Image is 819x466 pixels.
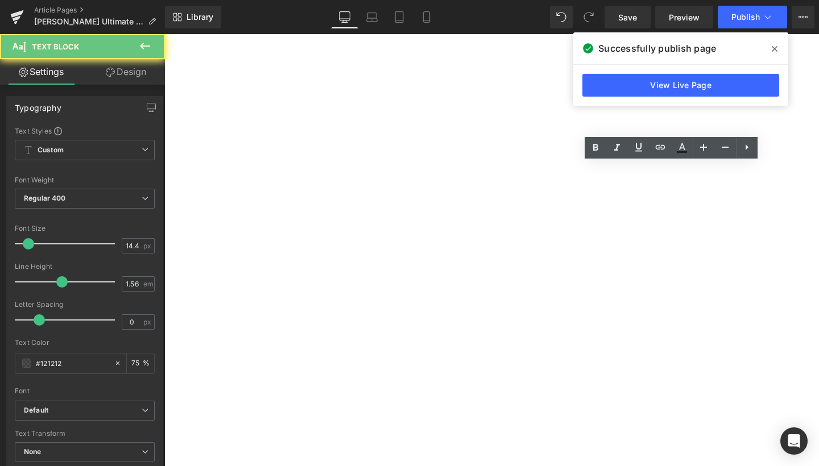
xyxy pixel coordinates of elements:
a: Article Pages [34,6,165,15]
div: Text Styles [15,126,155,135]
button: Undo [550,6,573,28]
button: Publish [718,6,787,28]
span: Save [618,11,637,23]
span: px [143,318,153,326]
a: Laptop [358,6,386,28]
div: Line Height [15,263,155,271]
div: Font Weight [15,176,155,184]
span: Preview [669,11,700,23]
b: Regular 400 [24,194,66,202]
a: Mobile [413,6,440,28]
span: [PERSON_NAME] Ultimate Faux Plant Guide [34,17,143,26]
span: em [143,280,153,288]
a: Design [85,59,167,85]
div: Typography [15,97,61,113]
a: View Live Page [582,74,779,97]
span: px [143,242,153,249]
span: Publish [731,13,760,22]
b: None [24,447,42,456]
button: Redo [577,6,600,28]
div: Letter Spacing [15,301,155,309]
span: Text Block [32,42,79,51]
span: Library [187,12,213,22]
div: Open Intercom Messenger [780,427,808,455]
b: Custom [38,145,64,155]
span: Successfully publish page [598,41,716,55]
div: Font [15,387,155,395]
a: Tablet [386,6,413,28]
div: % [127,353,154,373]
div: Text Transform [15,430,155,438]
input: Color [36,357,109,369]
i: Default [24,406,48,415]
button: More [792,6,814,28]
div: Text Color [15,339,155,347]
a: Desktop [331,6,358,28]
a: New Library [165,6,221,28]
div: Font Size [15,224,155,232]
a: Preview [655,6,713,28]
